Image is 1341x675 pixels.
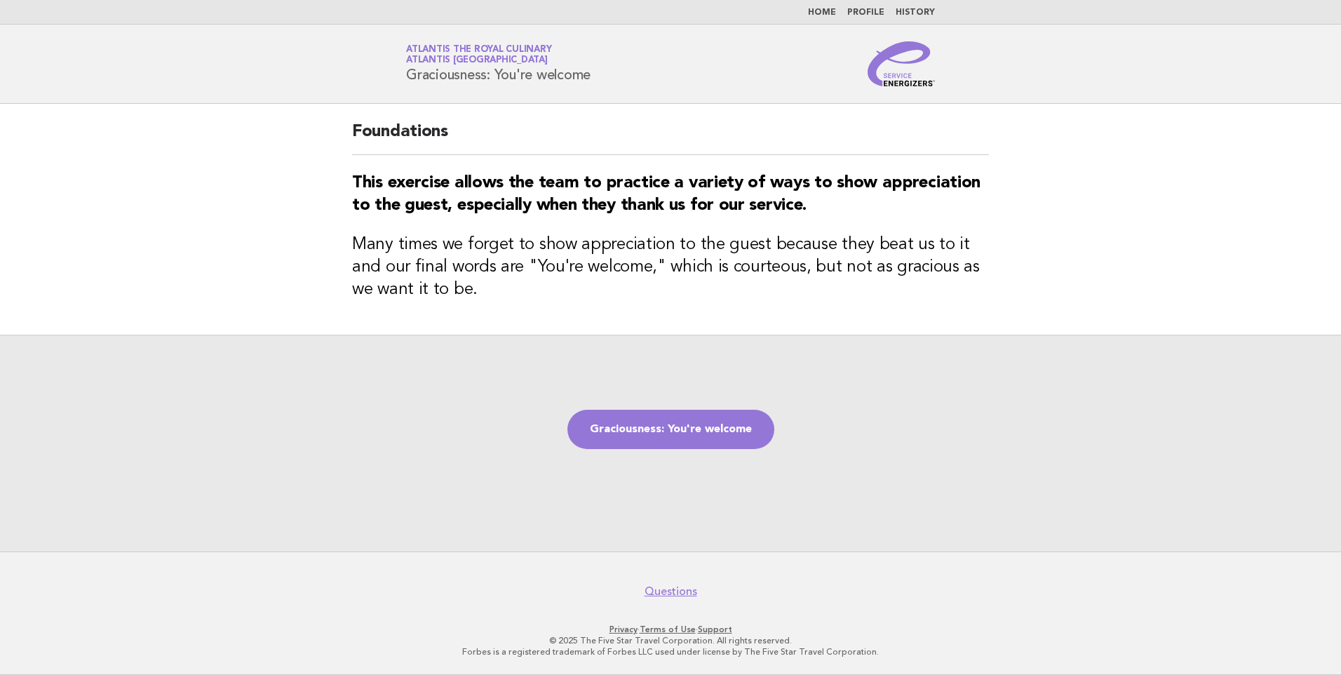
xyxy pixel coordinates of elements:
p: © 2025 The Five Star Travel Corporation. All rights reserved. [241,635,1100,646]
a: Terms of Use [640,624,696,634]
a: Atlantis the Royal CulinaryAtlantis [GEOGRAPHIC_DATA] [406,45,551,65]
img: Service Energizers [868,41,935,86]
a: Privacy [609,624,638,634]
strong: This exercise allows the team to practice a variety of ways to show appreciation to the guest, es... [352,175,981,214]
a: History [896,8,935,17]
span: Atlantis [GEOGRAPHIC_DATA] [406,56,548,65]
h1: Graciousness: You're welcome [406,46,591,82]
a: Graciousness: You're welcome [567,410,774,449]
a: Questions [645,584,697,599]
p: · · [241,624,1100,635]
a: Support [698,624,732,634]
p: Forbes is a registered trademark of Forbes LLC used under license by The Five Star Travel Corpora... [241,646,1100,657]
h3: Many times we forget to show appreciation to the guest because they beat us to it and our final w... [352,234,989,301]
a: Home [808,8,836,17]
a: Profile [847,8,884,17]
h2: Foundations [352,121,989,155]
